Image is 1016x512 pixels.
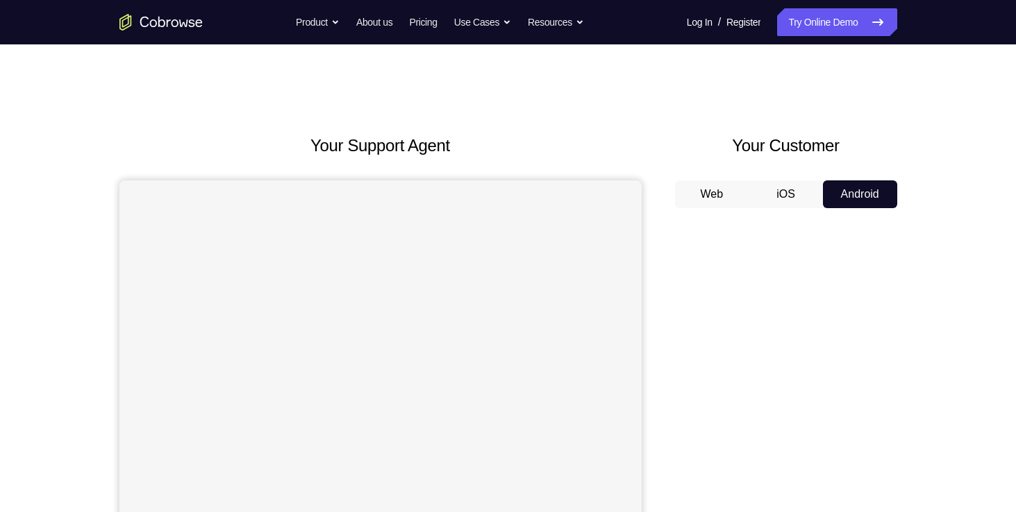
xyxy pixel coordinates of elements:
button: iOS [749,180,823,208]
button: Use Cases [454,8,511,36]
h2: Your Support Agent [119,133,642,158]
h2: Your Customer [675,133,897,158]
a: About us [356,8,392,36]
button: Android [823,180,897,208]
button: Product [296,8,340,36]
a: Log In [687,8,713,36]
span: / [718,14,721,31]
a: Register [726,8,760,36]
button: Resources [528,8,584,36]
button: Web [675,180,749,208]
a: Try Online Demo [777,8,897,36]
a: Go to the home page [119,14,203,31]
a: Pricing [409,8,437,36]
